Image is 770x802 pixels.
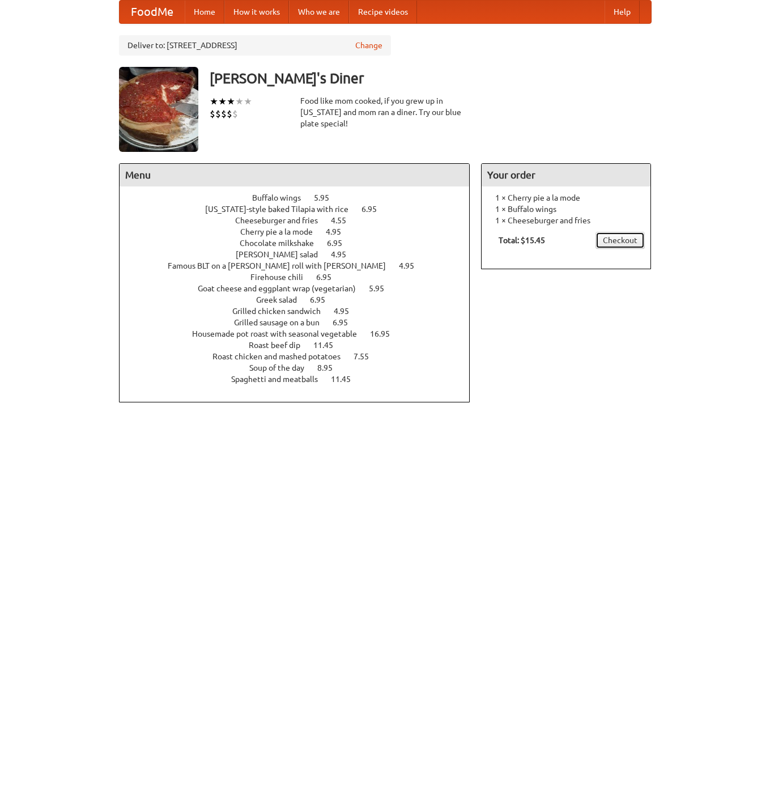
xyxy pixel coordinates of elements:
b: Total: $15.45 [499,236,545,245]
li: 1 × Buffalo wings [487,203,645,215]
a: Who we are [289,1,349,23]
a: Help [605,1,640,23]
a: Goat cheese and eggplant wrap (vegetarian) 5.95 [198,284,405,293]
li: $ [232,108,238,120]
span: 6.95 [310,295,337,304]
span: 11.45 [331,375,362,384]
span: Cheeseburger and fries [235,216,329,225]
a: [US_STATE]-style baked Tilapia with rice 6.95 [205,205,398,214]
span: 5.95 [314,193,341,202]
span: Roast chicken and mashed potatoes [212,352,352,361]
a: Spaghetti and meatballs 11.45 [231,375,372,384]
a: FoodMe [120,1,185,23]
span: 11.45 [313,341,344,350]
li: ★ [210,95,218,108]
a: Recipe videos [349,1,417,23]
span: 4.95 [334,307,360,316]
a: Home [185,1,224,23]
li: ★ [227,95,235,108]
li: $ [227,108,232,120]
li: $ [215,108,221,120]
span: 4.95 [399,261,426,270]
h4: Menu [120,164,470,186]
a: Checkout [595,232,645,249]
span: Greek salad [256,295,308,304]
li: $ [210,108,215,120]
a: Famous BLT on a [PERSON_NAME] roll with [PERSON_NAME] 4.95 [168,261,435,270]
span: Spaghetti and meatballs [231,375,329,384]
span: Housemade pot roast with seasonal vegetable [192,329,368,338]
a: Soup of the day 8.95 [249,363,354,372]
a: Buffalo wings 5.95 [252,193,350,202]
li: $ [221,108,227,120]
span: 4.55 [331,216,358,225]
a: Firehouse chili 6.95 [250,273,352,282]
h4: Your order [482,164,650,186]
span: 16.95 [370,329,401,338]
span: 6.95 [361,205,388,214]
span: 4.95 [331,250,358,259]
a: Cherry pie a la mode 4.95 [240,227,362,236]
span: Buffalo wings [252,193,312,202]
li: ★ [235,95,244,108]
img: angular.jpg [119,67,198,152]
a: Change [355,40,382,51]
li: 1 × Cherry pie a la mode [487,192,645,203]
a: Housemade pot roast with seasonal vegetable 16.95 [192,329,411,338]
span: Cherry pie a la mode [240,227,324,236]
h3: [PERSON_NAME]'s Diner [210,67,652,90]
span: 8.95 [317,363,344,372]
span: Firehouse chili [250,273,314,282]
span: Famous BLT on a [PERSON_NAME] roll with [PERSON_NAME] [168,261,397,270]
a: [PERSON_NAME] salad 4.95 [236,250,367,259]
div: Food like mom cooked, if you grew up in [US_STATE] and mom ran a diner. Try our blue plate special! [300,95,470,129]
a: Grilled sausage on a bun 6.95 [234,318,369,327]
a: Chocolate milkshake 6.95 [240,239,363,248]
a: Cheeseburger and fries 4.55 [235,216,367,225]
span: Goat cheese and eggplant wrap (vegetarian) [198,284,367,293]
a: Roast beef dip 11.45 [249,341,354,350]
span: Grilled sausage on a bun [234,318,331,327]
span: [US_STATE]-style baked Tilapia with rice [205,205,360,214]
span: 6.95 [316,273,343,282]
a: Roast chicken and mashed potatoes 7.55 [212,352,390,361]
span: Roast beef dip [249,341,312,350]
span: 4.95 [326,227,352,236]
span: 7.55 [354,352,380,361]
span: Chocolate milkshake [240,239,325,248]
a: Grilled chicken sandwich 4.95 [232,307,370,316]
div: Deliver to: [STREET_ADDRESS] [119,35,391,56]
span: 6.95 [333,318,359,327]
li: ★ [244,95,252,108]
a: How it works [224,1,289,23]
a: Greek salad 6.95 [256,295,346,304]
li: ★ [218,95,227,108]
span: 6.95 [327,239,354,248]
span: [PERSON_NAME] salad [236,250,329,259]
span: Grilled chicken sandwich [232,307,332,316]
li: 1 × Cheeseburger and fries [487,215,645,226]
span: 5.95 [369,284,395,293]
span: Soup of the day [249,363,316,372]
